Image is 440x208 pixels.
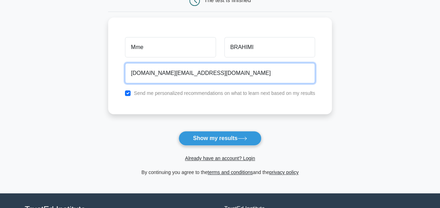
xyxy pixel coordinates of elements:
[269,169,299,175] a: privacy policy
[125,37,216,57] input: First name
[185,155,255,161] a: Already have an account? Login
[125,63,315,83] input: Email
[208,169,253,175] a: terms and conditions
[179,131,261,146] button: Show my results
[224,37,315,57] input: Last name
[104,168,336,176] div: By continuing you agree to the and the
[134,90,315,96] label: Send me personalized recommendations on what to learn next based on my results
